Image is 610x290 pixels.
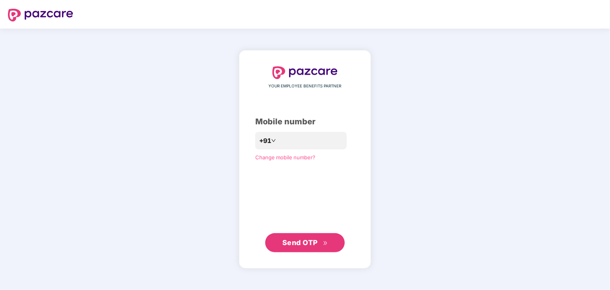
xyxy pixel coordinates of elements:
[323,241,328,246] span: double-right
[282,238,318,247] span: Send OTP
[8,9,73,21] img: logo
[255,116,355,128] div: Mobile number
[255,154,315,160] a: Change mobile number?
[265,233,345,252] button: Send OTPdouble-right
[269,83,342,89] span: YOUR EMPLOYEE BENEFITS PARTNER
[272,66,338,79] img: logo
[259,136,271,146] span: +91
[271,138,276,143] span: down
